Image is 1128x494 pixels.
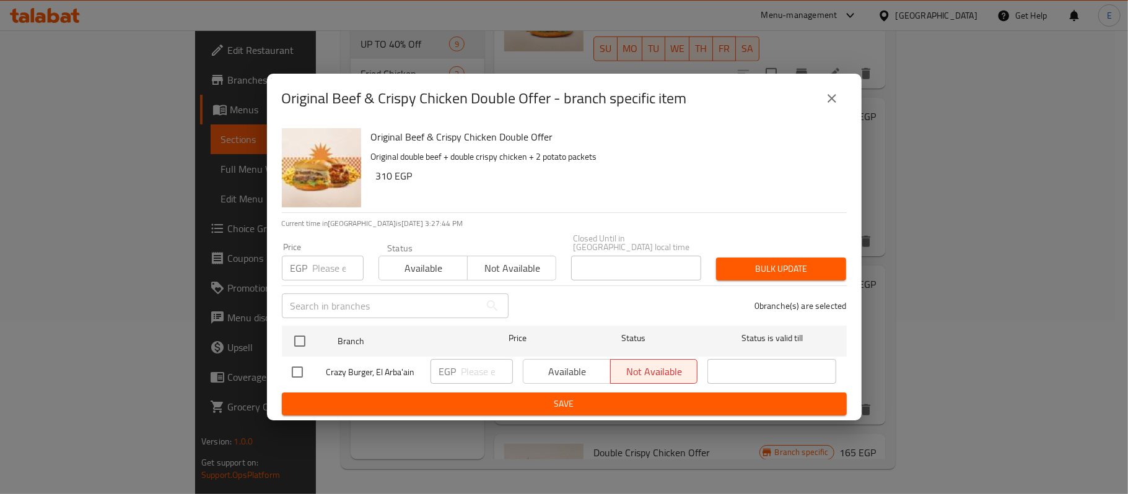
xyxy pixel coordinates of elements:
h6: 310 EGP [376,167,837,184]
button: Bulk update [716,258,846,280]
span: Not available [473,259,551,277]
span: Branch [338,334,466,349]
p: 0 branche(s) are selected [754,300,847,312]
button: Save [282,392,847,415]
img: Original Beef & Crispy Chicken Double Offer [282,128,361,207]
h2: Original Beef & Crispy Chicken Double Offer - branch specific item [282,89,687,108]
span: Status [569,331,697,346]
button: Not available [467,256,556,280]
span: Crazy Burger, El Arba'ain [326,365,421,380]
button: Available [378,256,468,280]
input: Please enter price [313,256,364,280]
p: Current time in [GEOGRAPHIC_DATA] is [DATE] 3:27:44 PM [282,218,847,229]
input: Search in branches [282,293,480,318]
input: Please enter price [461,359,513,384]
span: Bulk update [726,261,836,277]
span: Save [292,396,837,412]
p: EGP [291,261,308,275]
span: Available [384,259,463,277]
p: Original double beef + double crispy chicken + 2 potato packets [371,149,837,165]
h6: Original Beef & Crispy Chicken Double Offer [371,128,837,145]
p: EGP [439,364,457,379]
span: Price [476,331,559,346]
button: close [817,84,847,113]
span: Status is valid till [707,331,836,346]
